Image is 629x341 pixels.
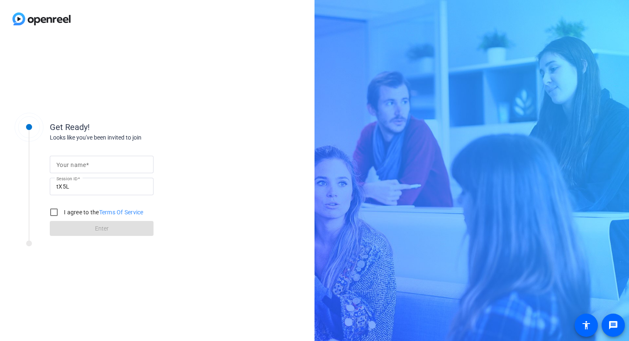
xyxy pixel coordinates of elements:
[99,209,144,216] a: Terms Of Service
[50,121,216,133] div: Get Ready!
[581,320,591,330] mat-icon: accessibility
[56,162,86,168] mat-label: Your name
[62,208,144,216] label: I agree to the
[56,176,78,181] mat-label: Session ID
[50,133,216,142] div: Looks like you've been invited to join
[608,320,618,330] mat-icon: message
